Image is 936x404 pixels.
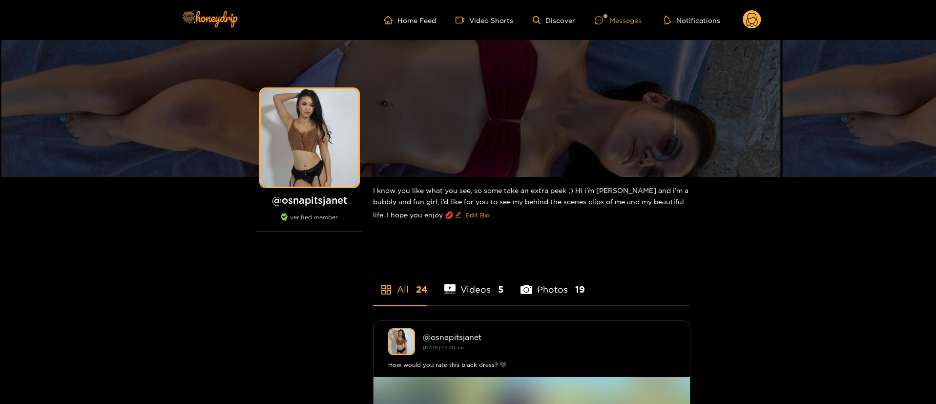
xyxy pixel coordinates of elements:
span: Edit Bio [465,210,490,220]
span: 24 [416,283,427,296]
div: I know you like what you see, so some take an extra peek ;) Hi i’m [PERSON_NAME] and i’m a bubbly... [373,177,690,231]
small: [DATE] 03:30 am [423,345,464,350]
li: All [373,261,427,305]
a: Video Shorts [456,16,513,24]
img: osnapitsjanet [388,328,415,355]
li: Photos [520,261,585,305]
span: appstore [380,284,392,296]
div: Messages [595,15,642,26]
li: Videos [444,261,504,305]
div: verified member [256,213,363,232]
span: 5 [498,283,503,296]
button: Notifications [661,15,723,25]
a: Discover [533,16,575,24]
span: video-camera [456,16,469,24]
h1: @ osnapitsjanet [256,194,363,206]
span: edit [455,212,461,219]
button: editEdit Bio [453,207,492,223]
div: How would you rate this black dress? 🖤 [388,360,675,370]
span: home [384,16,397,24]
span: 19 [575,283,585,296]
div: @ osnapitsjanet [423,333,675,341]
a: Home Feed [384,16,436,24]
